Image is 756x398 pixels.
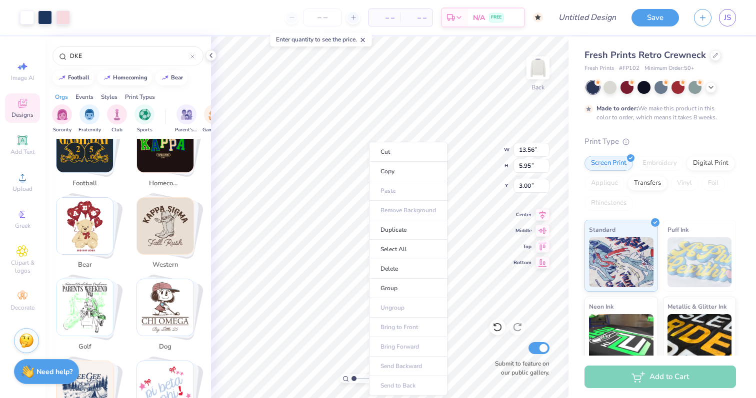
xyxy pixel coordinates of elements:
[11,111,33,119] span: Designs
[513,259,531,266] span: Bottom
[10,148,34,156] span: Add Text
[68,75,89,80] div: football
[50,279,125,356] button: Stack Card Button golf
[68,342,101,352] span: golf
[208,109,220,120] img: Game Day Image
[369,240,447,259] li: Select All
[56,198,113,254] img: bear
[175,104,198,134] div: filter for Parent's Weekend
[513,243,531,250] span: Top
[584,176,624,191] div: Applique
[369,162,447,181] li: Copy
[149,179,181,189] span: homecoming
[670,176,698,191] div: Vinyl
[111,126,122,134] span: Club
[78,104,101,134] div: filter for Fraternity
[513,211,531,218] span: Center
[149,342,181,352] span: dog
[161,75,169,81] img: trend_line.gif
[596,104,719,122] div: We make this product in this color to order, which means it takes 8 weeks.
[15,222,30,230] span: Greek
[50,197,125,274] button: Stack Card Button bear
[111,109,122,120] img: Club Image
[667,301,726,312] span: Metallic & Glitter Ink
[531,83,544,92] div: Back
[107,104,127,134] div: filter for Club
[584,196,633,211] div: Rhinestones
[584,49,706,61] span: Fresh Prints Retro Crewneck
[175,104,198,134] button: filter button
[719,9,736,26] a: JS
[12,185,32,193] span: Upload
[270,32,372,46] div: Enter quantity to see the price.
[686,156,735,171] div: Digital Print
[631,9,679,26] button: Save
[11,74,34,82] span: Image AI
[58,75,66,81] img: trend_line.gif
[56,116,113,172] img: football
[369,142,447,162] li: Cut
[130,197,206,274] button: Stack Card Button western
[113,75,147,80] div: homecoming
[53,126,71,134] span: Sorority
[52,70,94,85] button: football
[137,198,193,254] img: western
[589,237,653,287] img: Standard
[36,367,72,377] strong: Need help?
[78,104,101,134] button: filter button
[103,75,111,81] img: trend_line.gif
[589,224,615,235] span: Standard
[137,116,193,172] img: homecoming
[627,176,667,191] div: Transfers
[68,179,101,189] span: football
[406,12,426,23] span: – –
[369,259,447,279] li: Delete
[130,115,206,192] button: Stack Card Button homecoming
[171,75,183,80] div: bear
[84,109,95,120] img: Fraternity Image
[489,359,549,377] label: Submit to feature on our public gallery.
[550,7,624,27] input: Untitled Design
[202,104,225,134] div: filter for Game Day
[137,279,193,336] img: dog
[149,260,181,270] span: western
[68,260,101,270] span: bear
[130,279,206,356] button: Stack Card Button dog
[644,64,694,73] span: Minimum Order: 50 +
[78,126,101,134] span: Fraternity
[374,12,394,23] span: – –
[589,301,613,312] span: Neon Ink
[303,8,342,26] input: – –
[50,115,125,192] button: Stack Card Button football
[52,104,72,134] div: filter for Sorority
[584,136,736,147] div: Print Type
[513,227,531,234] span: Middle
[5,259,40,275] span: Clipart & logos
[75,92,93,101] div: Events
[667,224,688,235] span: Puff Ink
[134,104,154,134] div: filter for Sports
[473,12,485,23] span: N/A
[589,314,653,364] img: Neon Ink
[724,12,731,23] span: JS
[101,92,117,101] div: Styles
[584,156,633,171] div: Screen Print
[584,64,614,73] span: Fresh Prints
[125,92,155,101] div: Print Types
[596,104,638,112] strong: Made to order:
[137,126,152,134] span: Sports
[139,109,150,120] img: Sports Image
[369,220,447,240] li: Duplicate
[155,70,187,85] button: bear
[667,314,732,364] img: Metallic & Glitter Ink
[56,279,113,336] img: golf
[667,237,732,287] img: Puff Ink
[52,104,72,134] button: filter button
[69,51,190,61] input: Try "Alpha"
[619,64,639,73] span: # FP102
[181,109,192,120] img: Parent's Weekend Image
[701,176,725,191] div: Foil
[491,14,501,21] span: FREE
[56,109,68,120] img: Sorority Image
[55,92,68,101] div: Orgs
